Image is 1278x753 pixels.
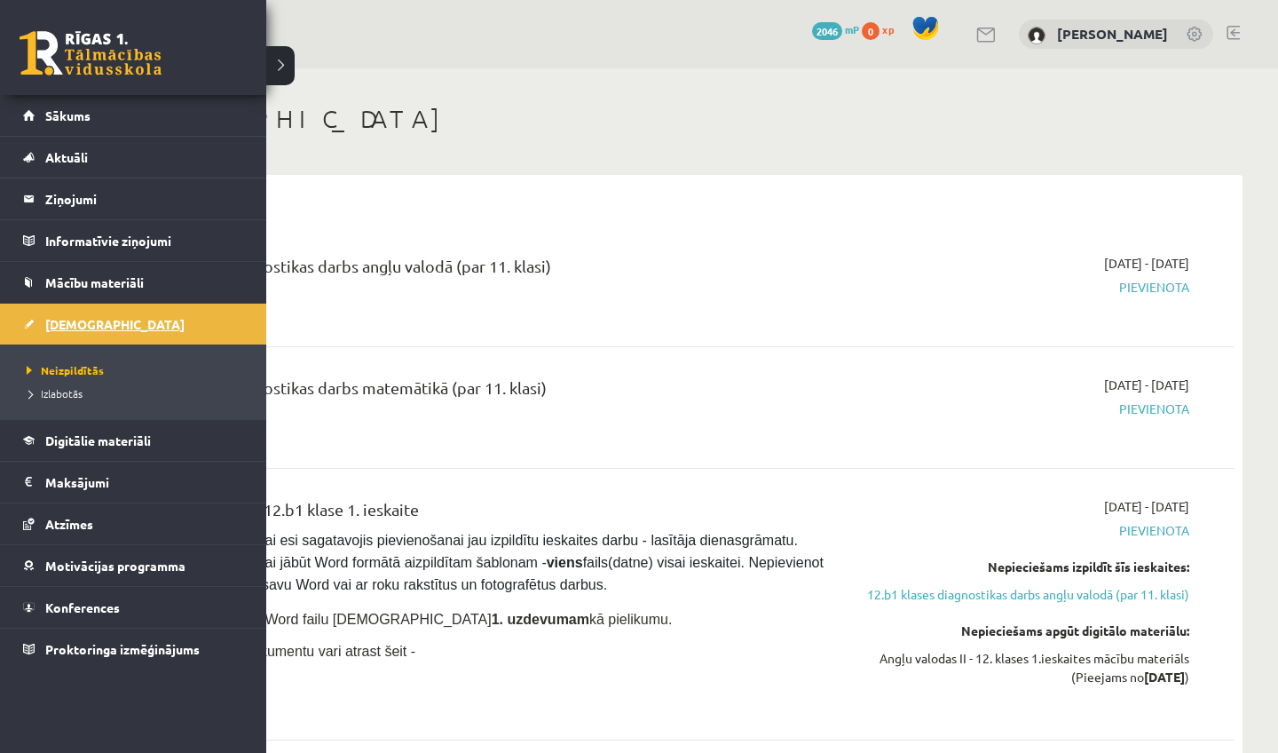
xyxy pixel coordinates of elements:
[45,641,200,657] span: Proktoringa izmēģinājums
[23,420,244,461] a: Digitālie materiāli
[855,400,1189,418] span: Pievienota
[23,545,244,586] a: Motivācijas programma
[855,649,1189,686] div: Angļu valodas II - 12. klases 1.ieskaites mācību materiāls (Pieejams no )
[133,376,828,408] div: 12.b1 klases diagnostikas darbs matemātikā (par 11. klasi)
[23,503,244,544] a: Atzīmes
[106,104,1242,134] h1: [DEMOGRAPHIC_DATA]
[22,385,248,401] a: Izlabotās
[845,22,859,36] span: mP
[23,220,244,261] a: Informatīvie ziņojumi
[45,107,91,123] span: Sākums
[133,612,672,627] span: Pievieno sagatavoto Word failu [DEMOGRAPHIC_DATA] kā pielikumu.
[23,587,244,628] a: Konferences
[882,22,894,36] span: xp
[1028,27,1045,44] img: Daniella Bergmane
[45,558,185,574] span: Motivācijas programma
[45,516,93,532] span: Atzīmes
[23,462,244,503] a: Maksājumi
[23,178,244,219] a: Ziņojumi
[45,316,185,332] span: [DEMOGRAPHIC_DATA]
[133,644,415,659] span: Aizpildāmo Word dokumentu vari atrast šeit -
[862,22,903,36] a: 0 xp
[45,149,88,165] span: Aktuāli
[492,612,589,627] strong: 1. uzdevumam
[133,533,827,592] span: [PERSON_NAME], vai esi sagatavojis pievienošanai jau izpildītu ieskaites darbu - lasītāja dienasg...
[812,22,859,36] a: 2046 mP
[855,521,1189,540] span: Pievienota
[1104,254,1189,273] span: [DATE] - [DATE]
[22,362,248,378] a: Neizpildītās
[45,432,151,448] span: Digitālie materiāli
[23,304,244,345] a: [DEMOGRAPHIC_DATA]
[855,585,1189,604] a: 12.b1 klases diagnostikas darbs angļu valodā (par 11. klasi)
[45,462,244,503] legend: Maksājumi
[1057,25,1168,43] a: [PERSON_NAME]
[22,386,83,400] span: Izlabotās
[45,178,244,219] legend: Ziņojumi
[22,363,104,377] span: Neizpildītās
[1104,497,1189,516] span: [DATE] - [DATE]
[1104,376,1189,394] span: [DATE] - [DATE]
[855,622,1189,640] div: Nepieciešams apgūt digitālo materiālu:
[855,558,1189,576] div: Nepieciešams izpildīt šīs ieskaites:
[1144,669,1185,685] strong: [DATE]
[20,31,162,75] a: Rīgas 1. Tālmācības vidusskola
[862,22,880,40] span: 0
[133,497,828,530] div: Angļu valoda II JK 12.b1 klase 1. ieskaite
[45,220,244,261] legend: Informatīvie ziņojumi
[133,254,828,287] div: 12.b1 klases diagnostikas darbs angļu valodā (par 11. klasi)
[23,95,244,136] a: Sākums
[855,278,1189,297] span: Pievienota
[23,262,244,303] a: Mācību materiāli
[23,629,244,670] a: Proktoringa izmēģinājums
[45,274,144,290] span: Mācību materiāli
[45,599,120,615] span: Konferences
[23,137,244,178] a: Aktuāli
[812,22,842,40] span: 2046
[547,555,583,570] strong: viens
